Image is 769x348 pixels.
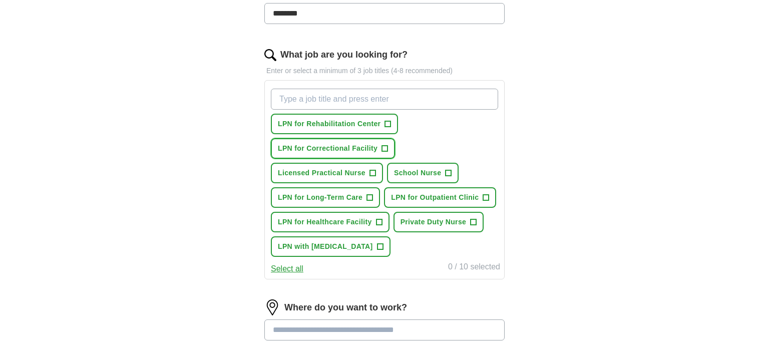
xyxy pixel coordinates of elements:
button: School Nurse [387,163,459,183]
span: LPN with [MEDICAL_DATA] [278,241,373,252]
span: LPN for Outpatient Clinic [391,192,479,203]
span: Private Duty Nurse [401,217,467,227]
img: location.png [264,299,280,315]
button: Licensed Practical Nurse [271,163,383,183]
button: Select all [271,263,303,275]
label: Where do you want to work? [284,301,407,314]
button: LPN for Healthcare Facility [271,212,390,232]
img: search.png [264,49,276,61]
button: LPN for Rehabilitation Center [271,114,398,134]
button: LPN for Correctional Facility [271,138,395,159]
span: LPN for Correctional Facility [278,143,377,154]
p: Enter or select a minimum of 3 job titles (4-8 recommended) [264,66,505,76]
button: LPN with [MEDICAL_DATA] [271,236,391,257]
button: LPN for Outpatient Clinic [384,187,496,208]
span: LPN for Rehabilitation Center [278,119,380,129]
span: School Nurse [394,168,441,178]
span: Licensed Practical Nurse [278,168,365,178]
div: 0 / 10 selected [448,261,500,275]
span: LPN for Healthcare Facility [278,217,372,227]
input: Type a job title and press enter [271,89,498,110]
label: What job are you looking for? [280,48,408,62]
button: Private Duty Nurse [394,212,484,232]
button: LPN for Long-Term Care [271,187,380,208]
span: LPN for Long-Term Care [278,192,362,203]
